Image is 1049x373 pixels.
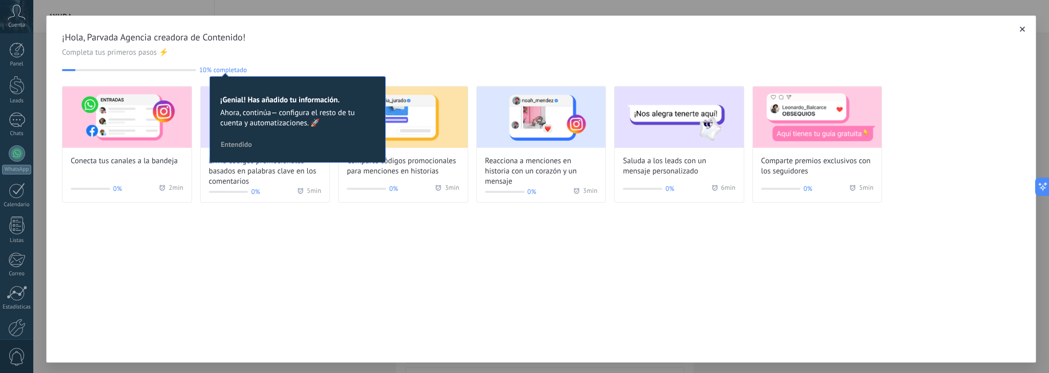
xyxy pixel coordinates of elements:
img: Greet leads with a custom message (Wizard onboarding modal) [615,86,744,148]
div: Correo [2,271,32,277]
img: React to story mentions with a heart and personalized message [477,86,606,148]
span: ¡Hola, Parvada Agencia creadora de Contenido! [62,31,1020,43]
div: Estadísticas [2,304,32,311]
span: 5 min [307,187,321,197]
div: Leads [2,98,32,104]
span: Comparte códigos promocionales para menciones en historias [347,156,459,177]
img: Send promo codes based on keywords in comments (Wizard onboarding modal) [201,86,330,148]
span: 0% [665,184,674,194]
div: Chats [2,130,32,137]
img: Share promo codes for story mentions [339,86,468,148]
span: Saluda a los leads con un mensaje personalizado [623,156,736,177]
span: Conecta tus canales a la bandeja [71,156,178,166]
span: 3 min [445,184,459,194]
span: 0% [389,184,398,194]
span: Ahora, continúa— configura el resto de tu cuenta y automatizaciones. 🚀 [220,108,375,128]
span: Cuenta [8,22,25,29]
span: 2 min [169,184,183,194]
span: 5 min [859,184,873,194]
span: 10% completado [199,66,247,74]
span: 6 min [721,184,736,194]
span: Comparte premios exclusivos con los seguidores [761,156,874,177]
span: 3 min [583,187,597,197]
span: 0% [113,184,122,194]
div: WhatsApp [2,165,31,174]
h2: ¡Genial! Has añadido tu información. [220,95,375,105]
span: 0% [528,187,536,197]
div: Listas [2,237,32,244]
span: Completa tus primeros pasos ⚡ [62,48,1020,58]
img: Share exclusive rewards with followers [753,86,882,148]
span: Entendido [221,141,252,148]
div: Panel [2,61,32,68]
span: 0% [804,184,812,194]
img: Connect your channels to the inbox [62,86,192,148]
div: Calendario [2,202,32,208]
button: Entendido [216,137,257,152]
span: 0% [251,187,260,197]
span: Envía códigos promocionales basados en palabras clave en los comentarios [209,156,322,187]
span: Reacciona a menciones en historia con un corazón y un mensaje [485,156,598,187]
